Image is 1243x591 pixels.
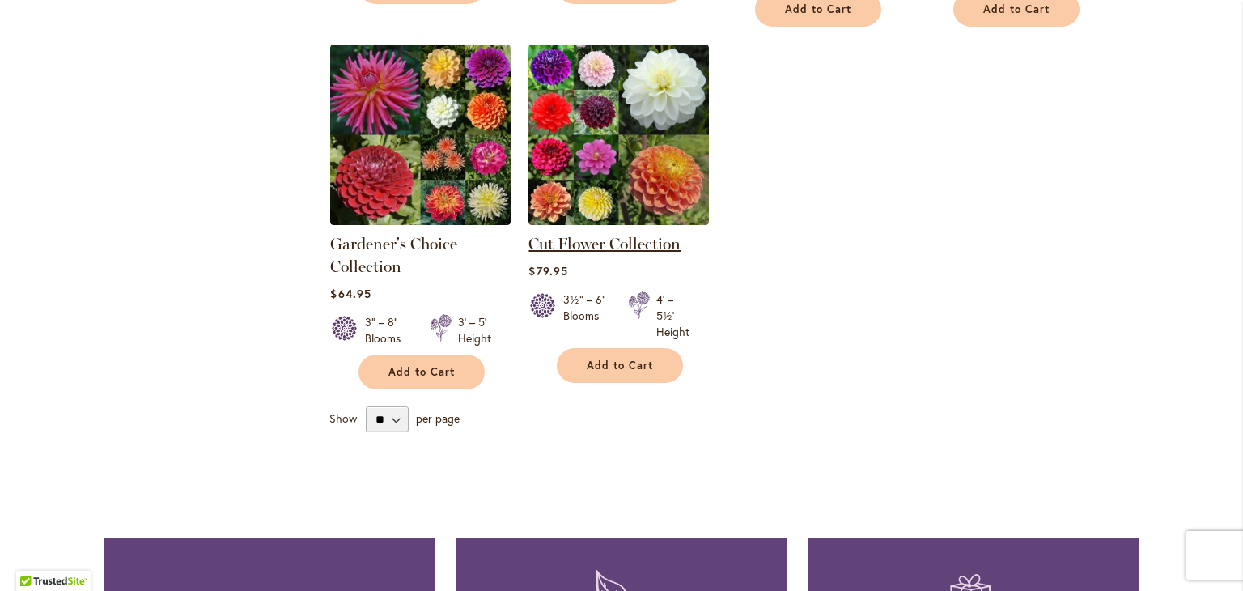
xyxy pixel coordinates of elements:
[365,314,410,347] div: 3" – 8" Blooms
[12,534,57,579] iframe: Launch Accessibility Center
[458,314,491,347] div: 3' – 5' Height
[329,410,357,426] span: Show
[557,348,683,383] button: Add to Cart
[656,291,689,340] div: 4' – 5½' Height
[330,45,511,225] img: Gardener's Choice Collection
[528,234,681,253] a: Cut Flower Collection
[330,234,457,276] a: Gardener's Choice Collection
[983,2,1050,16] span: Add to Cart
[330,213,511,228] a: Gardener's Choice Collection
[528,45,709,225] img: CUT FLOWER COLLECTION
[358,355,485,389] button: Add to Cart
[563,291,609,340] div: 3½" – 6" Blooms
[416,410,460,426] span: per page
[330,286,371,301] span: $64.95
[528,213,709,228] a: CUT FLOWER COLLECTION
[587,359,653,372] span: Add to Cart
[785,2,851,16] span: Add to Cart
[528,263,567,278] span: $79.95
[388,365,455,379] span: Add to Cart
